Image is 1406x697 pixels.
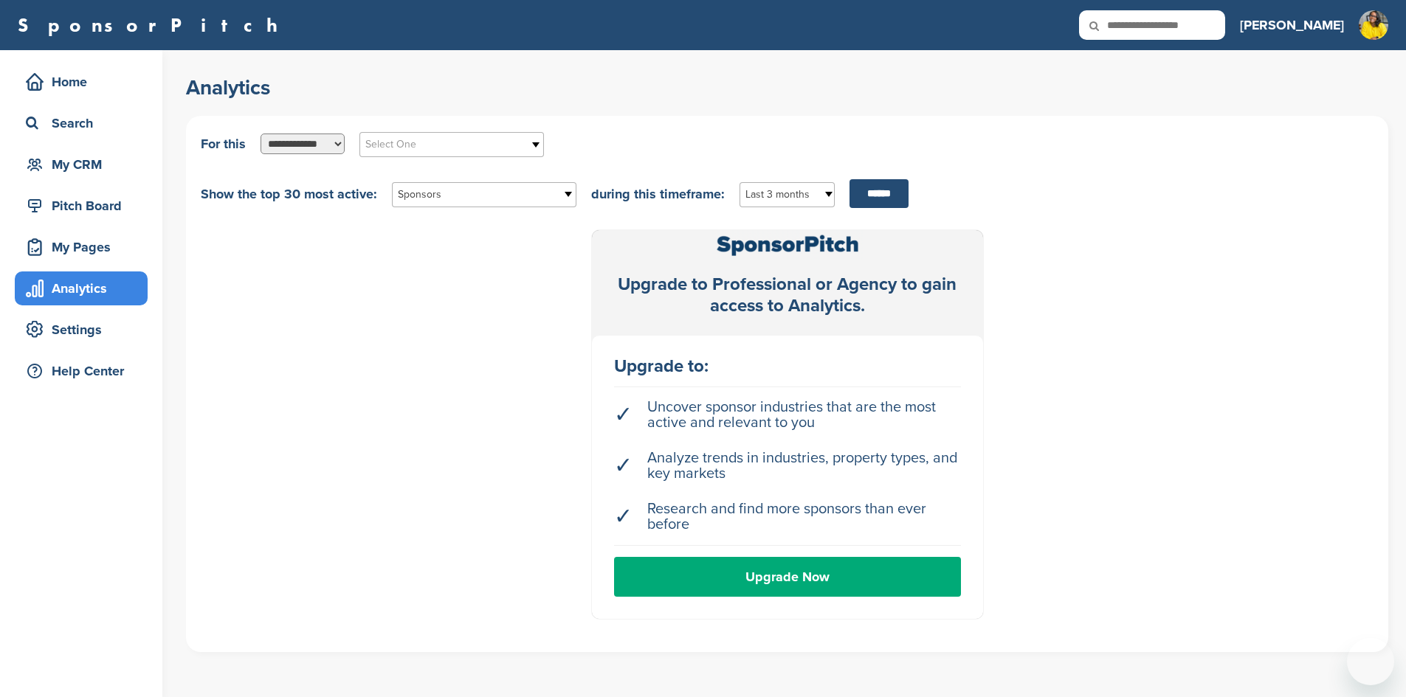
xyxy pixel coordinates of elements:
[15,106,148,140] a: Search
[22,358,148,384] div: Help Center
[1359,10,1388,40] img: Untitled design (1)
[18,15,287,35] a: SponsorPitch
[15,230,148,264] a: My Pages
[1240,15,1344,35] h3: [PERSON_NAME]
[15,148,148,181] a: My CRM
[22,275,148,302] div: Analytics
[22,69,148,95] div: Home
[398,186,551,204] span: Sponsors
[15,354,148,388] a: Help Center
[22,234,148,260] div: My Pages
[22,110,148,136] div: Search
[614,358,961,375] div: Upgrade to:
[22,316,148,343] div: Settings
[614,407,633,423] span: ✓
[22,151,148,178] div: My CRM
[201,137,246,150] span: For this
[614,494,961,540] li: Research and find more sponsors than ever before
[186,74,1388,101] h2: Analytics
[591,187,725,201] span: during this timeframe:
[22,193,148,219] div: Pitch Board
[15,189,148,223] a: Pitch Board
[365,136,519,153] span: Select One
[1240,9,1344,41] a: [PERSON_NAME]
[592,274,983,317] div: Upgrade to Professional or Agency to gain access to Analytics.
[614,509,633,524] span: ✓
[614,557,961,597] a: Upgrade Now
[15,271,148,305] a: Analytics
[15,65,148,99] a: Home
[745,186,810,204] span: Last 3 months
[201,187,377,201] span: Show the top 30 most active:
[1347,638,1394,685] iframe: Button to launch messaging window
[15,313,148,347] a: Settings
[614,443,961,489] li: Analyze trends in industries, property types, and key markets
[614,392,961,438] li: Uncover sponsor industries that are the most active and relevant to you
[614,458,633,474] span: ✓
